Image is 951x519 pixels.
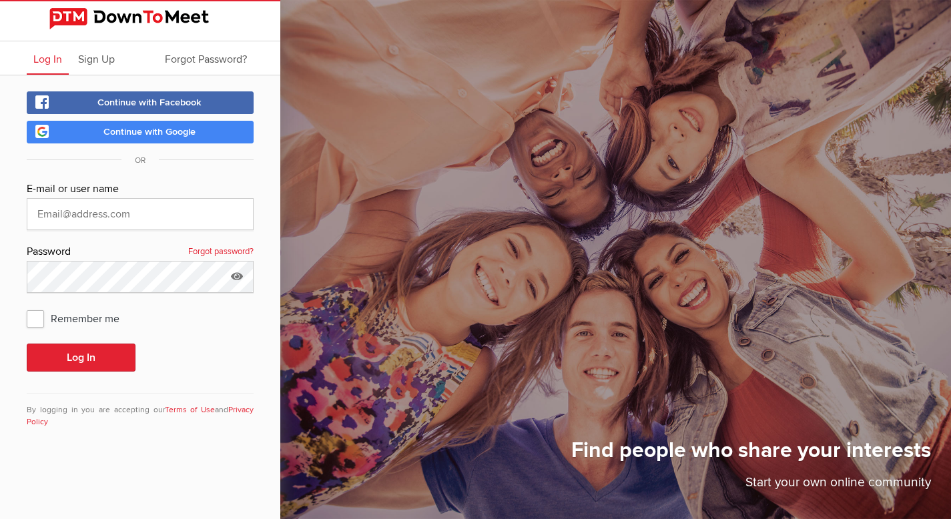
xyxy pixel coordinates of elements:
div: By logging in you are accepting our and [27,393,254,428]
span: Sign Up [78,53,115,66]
span: Log In [33,53,62,66]
a: Sign Up [71,41,121,75]
div: Password [27,243,254,261]
div: E-mail or user name [27,181,254,198]
span: Continue with Google [103,126,196,137]
a: Continue with Facebook [27,91,254,114]
a: Continue with Google [27,121,254,143]
a: Terms of Use [165,405,216,415]
h1: Find people who share your interests [571,437,931,473]
a: Forgot password? [188,243,254,261]
p: Start your own online community [571,473,931,499]
img: DownToMeet [49,8,231,29]
span: Remember me [27,306,133,330]
button: Log In [27,344,135,372]
span: OR [121,155,159,165]
a: Forgot Password? [158,41,254,75]
a: Log In [27,41,69,75]
span: Continue with Facebook [97,97,202,108]
span: Forgot Password? [165,53,247,66]
input: Email@address.com [27,198,254,230]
